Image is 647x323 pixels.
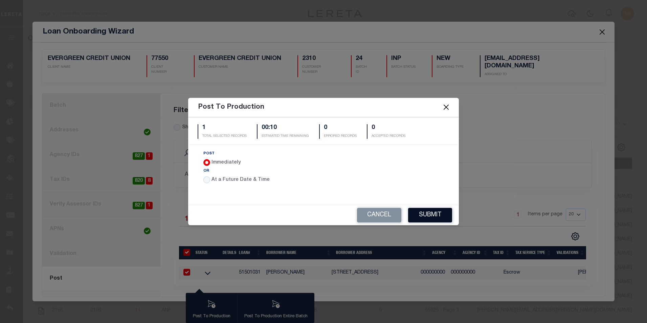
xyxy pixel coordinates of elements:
p: ACCEPTED RECORDS [372,134,405,139]
label: or [203,168,209,174]
h5: 00:10 [262,124,309,132]
p: ERRORED RECORDS [324,134,357,139]
button: Cancel [357,208,401,222]
label: Post [203,151,215,157]
h5: 0 [324,124,357,132]
label: At a Future Date & Time [211,176,270,184]
h5: 0 [372,124,405,132]
p: ESTIMATED TIME REMAINING [262,134,309,139]
h5: 1 [202,124,247,132]
label: Immediately [211,159,241,167]
button: Submit [408,208,452,222]
p: TOTAL SELECTED RECORDS [202,134,247,139]
h5: Post To Production [198,103,264,111]
button: Close [442,103,451,112]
